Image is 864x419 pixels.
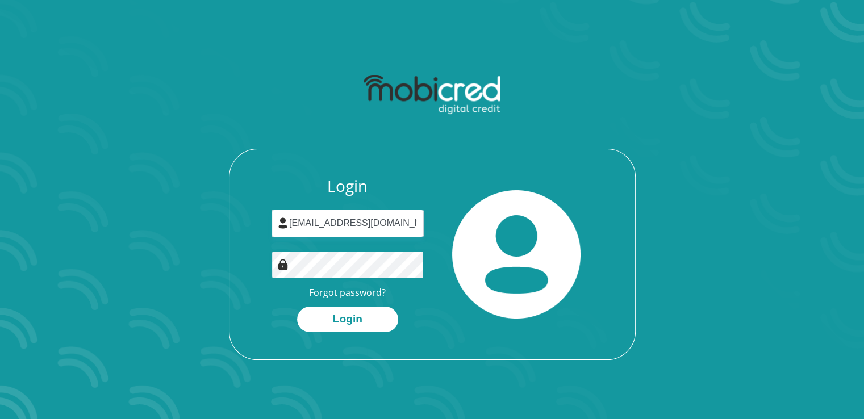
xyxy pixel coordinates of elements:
a: Forgot password? [309,286,386,299]
input: Username [272,209,424,237]
img: mobicred logo [364,75,500,115]
img: user-icon image [277,217,289,229]
button: Login [297,307,398,332]
img: Image [277,259,289,270]
h3: Login [272,177,424,196]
